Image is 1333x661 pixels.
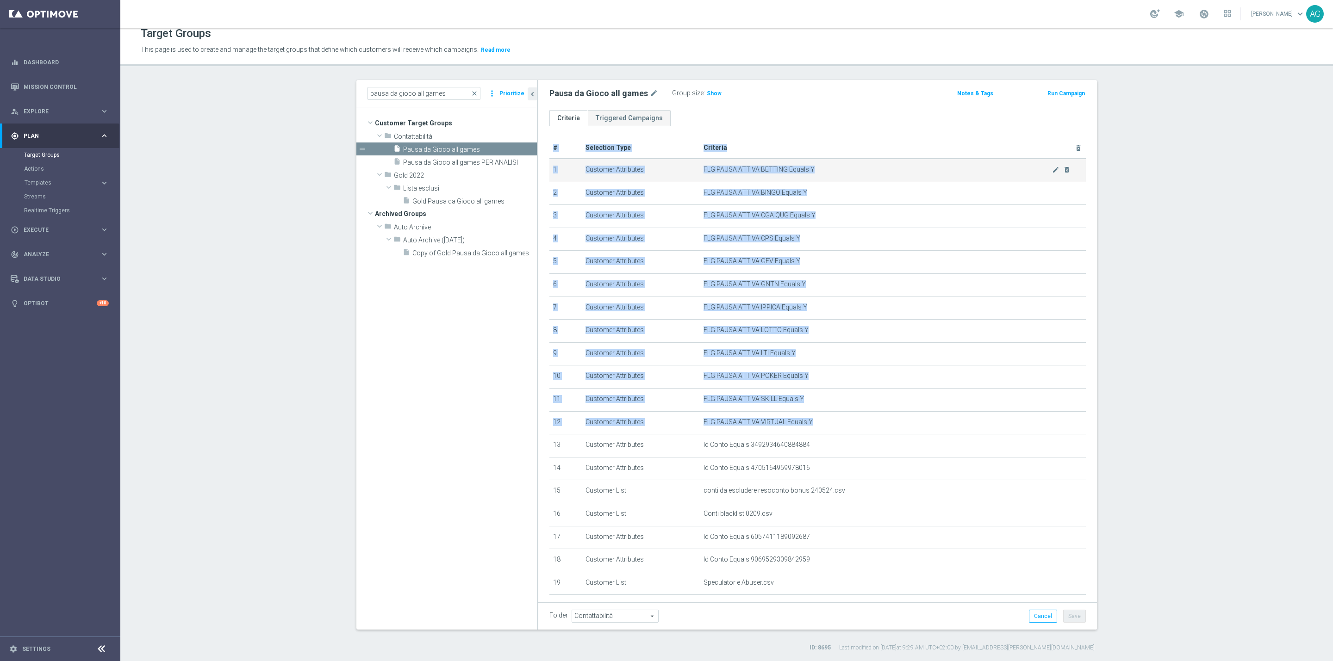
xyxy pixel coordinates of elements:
span: FLG PAUSA ATTIVA CGA QUG Equals Y [704,211,816,219]
span: FLG PAUSA ATTIVA BETTING Equals Y [704,166,1052,173]
a: Actions [24,165,96,173]
td: Customer Attributes [582,411,700,434]
a: Dashboard [24,50,109,74]
button: chevron_left [528,87,537,100]
div: Execute [11,226,100,234]
i: keyboard_arrow_right [100,131,109,140]
div: AG [1306,5,1324,23]
h1: Target Groups [141,27,211,40]
a: Mission Control [24,74,109,99]
div: equalizer Dashboard [10,59,109,66]
button: track_changes Analyze keyboard_arrow_right [10,251,109,258]
div: Target Groups [24,148,119,162]
i: equalizer [11,58,19,67]
button: lightbulb Optibot +10 [10,300,109,307]
td: 4 [549,228,582,251]
label: Group size [672,89,704,97]
span: Id Conto Equals 4705164959978016 [704,464,810,472]
i: insert_drive_file [403,248,410,259]
span: FLG PAUSA ATTIVA CPS Equals Y [704,235,800,242]
td: Customer Attributes [582,159,700,182]
button: Mission Control [10,83,109,91]
span: FLG PAUSA ATTIVA IPPICA Equals Y [704,303,807,311]
td: Customer Attributes [582,297,700,320]
span: Templates [25,180,91,185]
div: Actions [24,162,119,176]
i: person_search [11,107,19,116]
span: Id Conto Equals 6057411189092687 [704,533,810,541]
i: settings [9,645,18,653]
i: insert_drive_file [403,197,410,207]
input: Quick find group or folder [368,87,480,100]
td: 2 [549,182,582,205]
span: FLG PAUSA ATTIVA LOTTO Equals Y [704,326,809,334]
i: lightbulb [11,299,19,308]
td: Customer Attributes [582,228,700,251]
i: insert_drive_file [393,145,401,155]
td: 5 [549,251,582,274]
i: folder [384,222,392,233]
div: Optibot [11,291,109,315]
i: keyboard_arrow_right [100,107,109,116]
th: Selection Type [582,137,700,159]
span: FLG PAUSA ATTIVA GNTN Equals Y [704,280,806,288]
td: 16 [549,503,582,526]
td: Customer List [582,572,700,595]
span: Id Conto Equals 3492934640884884 [704,441,810,449]
span: Data Studio [24,276,100,282]
div: Templates keyboard_arrow_right [24,179,109,186]
i: gps_fixed [11,132,19,140]
span: keyboard_arrow_down [1295,9,1305,19]
i: folder [384,171,392,181]
i: mode_edit [650,88,658,99]
i: mode_edit [1052,166,1059,173]
div: Data Studio [11,275,100,283]
td: Customer Attributes [582,342,700,365]
span: FLG PAUSA ATTIVA BINGO Equals Y [704,189,807,197]
span: Auto Archive (2023-05-17) [403,236,537,244]
a: Streams [24,193,96,200]
th: # [549,137,582,159]
td: Customer List [582,480,700,503]
a: Triggered Campaigns [588,110,671,126]
td: 10 [549,365,582,389]
span: close [471,90,478,97]
a: [PERSON_NAME]keyboard_arrow_down [1250,7,1306,21]
td: Customer Attributes [582,365,700,389]
label: ID: 8695 [810,644,831,652]
td: Customer Attributes [582,320,700,343]
i: insert_drive_file [393,158,401,168]
i: keyboard_arrow_right [100,250,109,259]
button: gps_fixed Plan keyboard_arrow_right [10,132,109,140]
div: Analyze [11,250,100,259]
td: Customer Attributes [582,251,700,274]
h2: Pausa da Gioco all games [549,88,648,99]
i: folder [393,235,401,246]
i: delete_forever [1075,144,1082,152]
span: Gold 2022 [394,172,537,179]
i: track_changes [11,250,19,259]
span: FLG PAUSA ATTIVA VIRTUAL Equals Y [704,418,813,426]
td: Customer Attributes [582,434,700,457]
button: Data Studio keyboard_arrow_right [10,275,109,283]
div: Dashboard [11,50,109,74]
span: Gold Pausa da Gioco all games [412,198,537,205]
span: Execute [24,227,100,233]
td: 13 [549,434,582,457]
a: Optibot [24,291,97,315]
span: Archived Groups [375,207,537,220]
span: Copy of Gold Pausa da Gioco all games [412,249,537,257]
td: 7 [549,297,582,320]
span: Contattabilit&#xE0; [394,133,537,141]
i: keyboard_arrow_right [100,274,109,283]
i: keyboard_arrow_right [100,225,109,234]
span: Criteria [704,144,727,151]
a: Realtime Triggers [24,207,96,214]
td: Customer Attributes [582,549,700,572]
button: Prioritize [498,87,526,100]
td: Customer Attributes [582,526,700,549]
span: Customer Target Groups [375,117,537,130]
td: 12 [549,411,582,434]
i: delete_forever [1063,166,1071,173]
